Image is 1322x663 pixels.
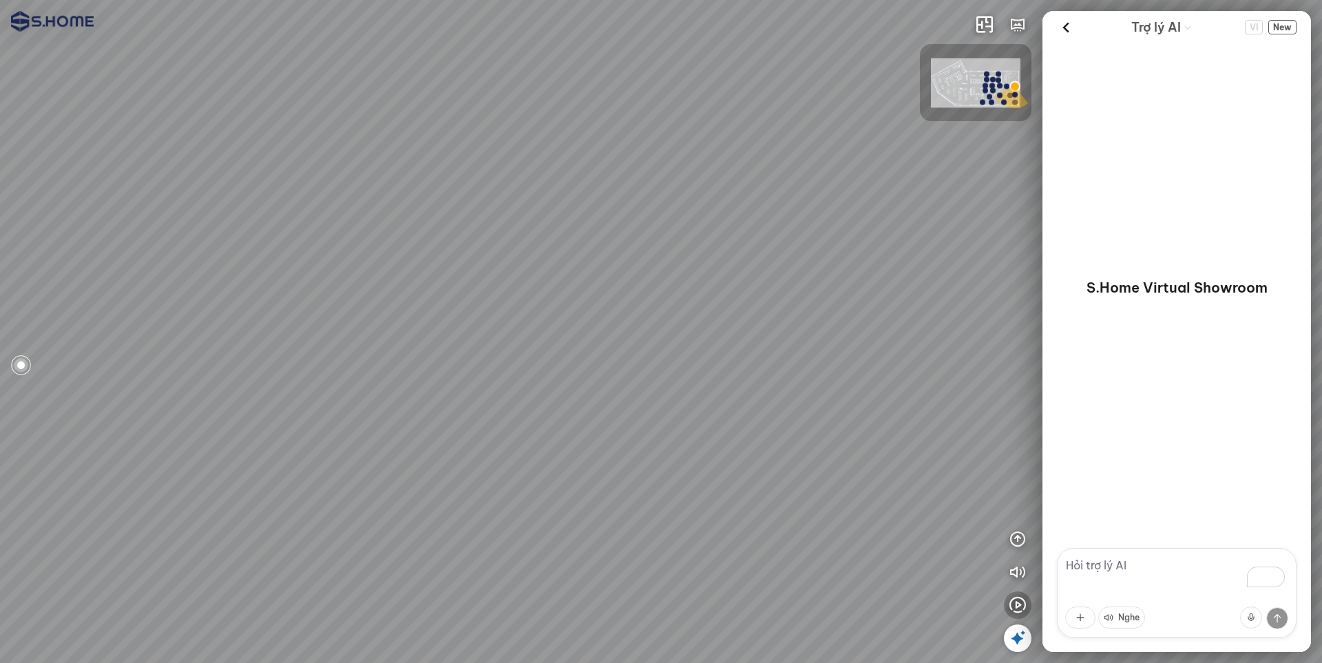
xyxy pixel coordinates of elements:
span: New [1268,20,1297,34]
img: SHome_H____ng_l_94CLDY9XT4CH.png [931,59,1020,108]
img: logo [11,11,94,32]
div: AI Guide options [1131,17,1192,38]
p: S.Home Virtual Showroom [1087,278,1268,297]
button: Nghe [1098,607,1145,629]
button: Change language [1245,20,1263,34]
span: VI [1245,20,1263,34]
span: Trợ lý AI [1131,18,1181,37]
button: New Chat [1268,20,1297,34]
textarea: To enrich screen reader interactions, please activate Accessibility in Grammarly extension settings [1057,548,1297,638]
